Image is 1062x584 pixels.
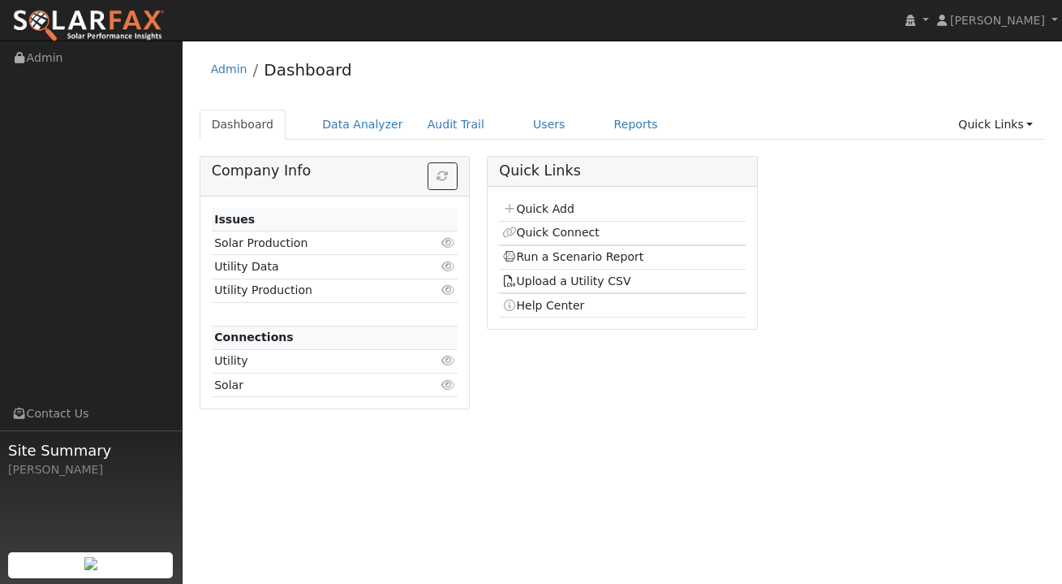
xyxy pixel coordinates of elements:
[502,226,600,239] a: Quick Connect
[441,355,455,366] i: Click to view
[441,237,455,249] i: Click to view
[415,110,497,140] a: Audit Trail
[502,202,574,215] a: Quick Add
[84,557,97,570] img: retrieve
[441,261,455,272] i: Click to view
[212,231,418,255] td: Solar Production
[8,439,174,461] span: Site Summary
[502,299,585,312] a: Help Center
[441,379,455,391] i: Click to view
[602,110,670,140] a: Reports
[502,250,644,263] a: Run a Scenario Report
[211,63,247,76] a: Admin
[950,14,1045,27] span: [PERSON_NAME]
[12,9,165,43] img: SolarFax
[502,275,631,288] a: Upload a Utility CSV
[946,110,1045,140] a: Quick Links
[214,213,255,226] strong: Issues
[212,374,418,397] td: Solar
[499,162,745,180] h5: Quick Links
[441,284,455,296] i: Click to view
[212,162,458,180] h5: Company Info
[212,279,418,302] td: Utility Production
[264,60,352,80] a: Dashboard
[214,331,294,344] strong: Connections
[521,110,578,140] a: Users
[8,461,174,478] div: [PERSON_NAME]
[200,110,286,140] a: Dashboard
[310,110,415,140] a: Data Analyzer
[212,349,418,373] td: Utility
[212,255,418,279] td: Utility Data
